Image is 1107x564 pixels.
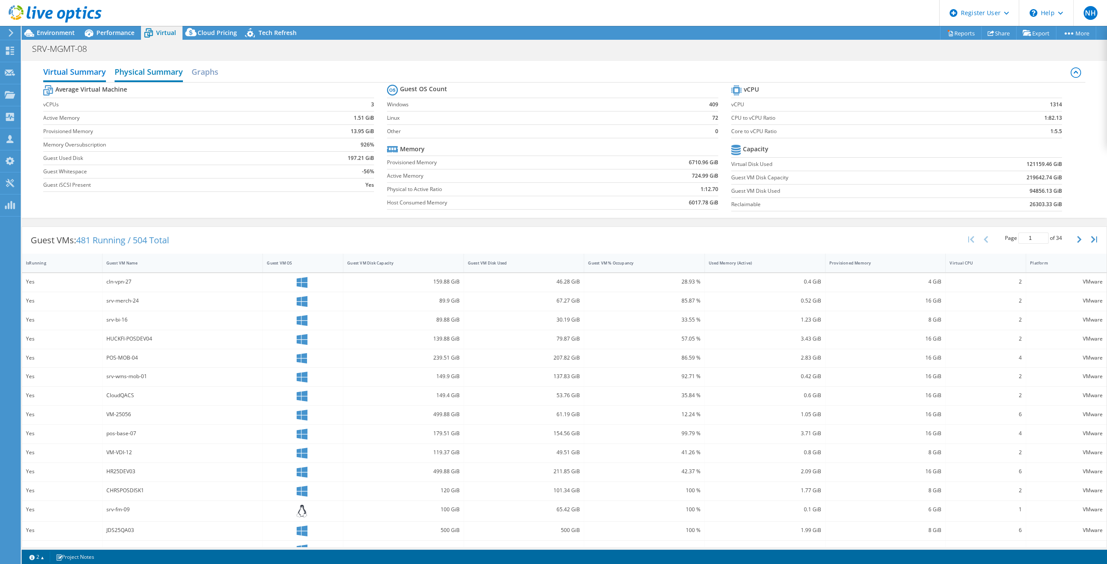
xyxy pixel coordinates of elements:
div: VMware [1030,467,1103,476]
b: 1314 [1050,100,1062,109]
div: 2.83 GiB [709,353,821,363]
b: 26303.33 GiB [1030,200,1062,209]
b: 724.99 GiB [692,172,718,180]
div: cln-vpn-27 [106,277,259,287]
div: 2 [950,334,1022,344]
b: 121159.46 GiB [1027,160,1062,169]
div: CloudQACS [106,391,259,400]
div: JDS25QA03 [106,526,259,535]
div: CHRSPOSDISK1 [106,486,259,495]
label: Physical to Active Ratio [387,185,614,194]
div: 2 [950,448,1022,457]
div: 0.52 GiB [709,296,821,306]
div: Used Memory (Active) [709,260,811,266]
div: VMware [1030,429,1103,438]
b: -56% [362,167,374,176]
label: Memory Oversubscription [43,140,295,149]
div: 65.42 GiB [468,505,580,514]
div: 101.34 GiB [468,486,580,495]
div: 16 GiB [829,467,942,476]
div: Yes [26,526,98,535]
b: 3 [371,100,374,109]
div: [PERSON_NAME]-pos-qa01 [106,545,259,554]
label: Host Consumed Memory [387,198,614,207]
div: 16 GiB [829,353,942,363]
div: 100 % [588,526,701,535]
div: IsRunning [26,260,88,266]
div: VMware [1030,526,1103,535]
div: Yes [26,277,98,287]
div: POS-MOB-04 [106,353,259,363]
b: 1.51 GiB [354,114,374,122]
b: Yes [365,181,374,189]
label: Core to vCPU Ratio [731,127,975,136]
div: HR25DEV03 [106,467,259,476]
div: 154.56 GiB [468,429,580,438]
div: 0.8 GiB [709,448,821,457]
div: 159.88 GiB [347,277,460,287]
div: 8 GiB [829,545,942,554]
div: 16 GiB [829,296,942,306]
div: VMware [1030,334,1103,344]
span: Cloud Pricing [198,29,237,37]
div: 85.87 % [588,296,701,306]
a: Share [981,26,1017,40]
div: 16 GiB [829,429,942,438]
b: 94856.13 GiB [1030,187,1062,195]
div: VMware [1030,505,1103,514]
label: Windows [387,100,675,109]
a: Project Notes [50,551,100,562]
a: 2 [23,551,50,562]
span: Tech Refresh [259,29,297,37]
div: Guest VM % Occupancy [588,260,690,266]
span: Environment [37,29,75,37]
div: Guest VM Disk Used [468,260,570,266]
div: 79.87 GiB [468,334,580,344]
h1: SRV-MGMT-08 [28,44,100,54]
div: 46.28 GiB [468,277,580,287]
div: 139.88 GiB [347,334,460,344]
div: 62.25 GiB [468,545,580,554]
a: Export [1016,26,1056,40]
div: VMware [1030,296,1103,306]
div: 0.6 GiB [709,391,821,400]
div: 33.55 % [588,315,701,325]
div: Yes [26,372,98,381]
div: 16 GiB [829,391,942,400]
div: 179.51 GiB [347,429,460,438]
b: Average Virtual Machine [55,85,127,94]
div: Yes [26,467,98,476]
b: 13.95 GiB [351,127,374,136]
div: 99.79 % [588,429,701,438]
div: 41.26 % [588,448,701,457]
label: Virtual Disk Used [731,160,941,169]
div: 6 [950,526,1022,535]
div: 499.88 GiB [347,467,460,476]
div: 1.77 GiB [709,486,821,495]
div: 137.83 GiB [468,372,580,381]
div: 2 [950,296,1022,306]
div: Yes [26,505,98,514]
div: Yes [26,353,98,363]
div: 6 GiB [829,505,942,514]
div: 499.88 GiB [347,410,460,419]
div: 61.19 GiB [468,410,580,419]
label: Linux [387,114,675,122]
div: 2 [950,372,1022,381]
div: 120 GiB [347,486,460,495]
div: VMware [1030,410,1103,419]
span: Virtual [156,29,176,37]
label: Guest Whitespace [43,167,295,176]
label: Guest iSCSI Present [43,181,295,189]
div: 100 % [588,486,701,495]
div: 2 [950,277,1022,287]
div: 3.43 GiB [709,334,821,344]
label: Reclaimable [731,200,941,209]
div: Yes [26,315,98,325]
div: 2.09 GiB [709,467,821,476]
div: srv-bi-16 [106,315,259,325]
svg: \n [1030,9,1037,17]
div: Yes [26,391,98,400]
div: 92.71 % [588,372,701,381]
b: 926% [361,140,374,149]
